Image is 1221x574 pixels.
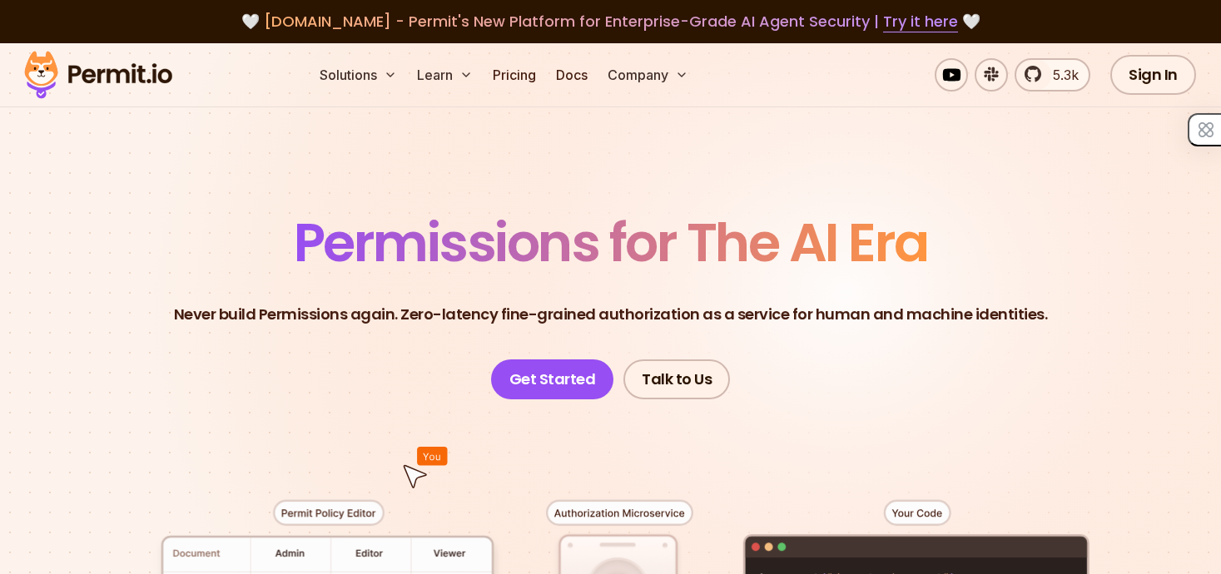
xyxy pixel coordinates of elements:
span: Permissions for The AI Era [294,205,928,280]
button: Company [601,58,695,92]
a: Try it here [883,11,958,32]
span: [DOMAIN_NAME] - Permit's New Platform for Enterprise-Grade AI Agent Security | [264,11,958,32]
button: Learn [410,58,479,92]
button: Solutions [313,58,404,92]
a: 5.3k [1015,58,1090,92]
div: 🤍 🤍 [40,10,1181,33]
a: Talk to Us [623,359,730,399]
a: Get Started [491,359,614,399]
img: Permit logo [17,47,180,103]
a: Pricing [486,58,543,92]
p: Never build Permissions again. Zero-latency fine-grained authorization as a service for human and... [174,303,1048,326]
a: Sign In [1110,55,1196,95]
span: 5.3k [1043,65,1079,85]
a: Docs [549,58,594,92]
